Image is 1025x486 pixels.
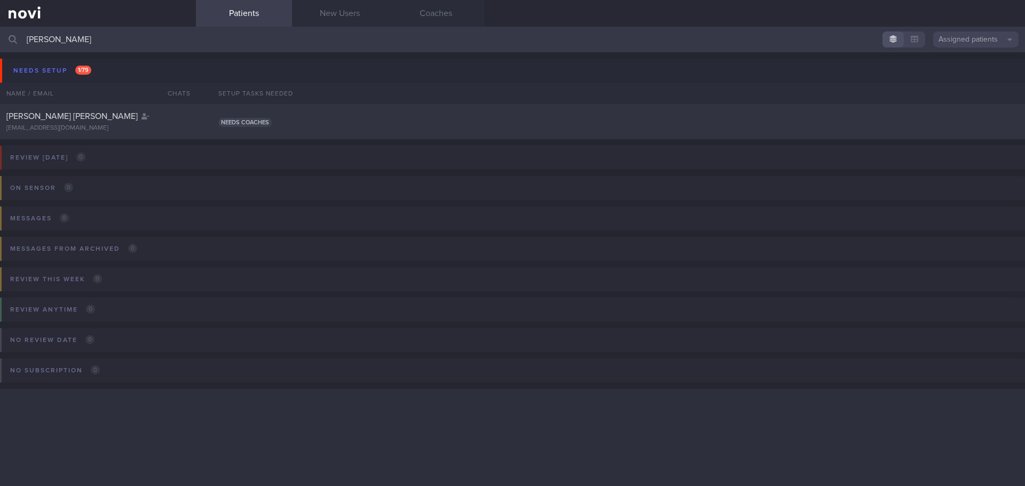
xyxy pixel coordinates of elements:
[85,335,94,344] span: 0
[76,153,85,162] span: 0
[64,183,73,192] span: 0
[218,118,272,127] span: Needs coaches
[7,242,140,256] div: Messages from Archived
[7,272,105,286] div: Review this week
[6,112,138,121] span: [PERSON_NAME] [PERSON_NAME]
[7,181,76,195] div: On sensor
[7,302,98,317] div: Review anytime
[153,83,196,104] div: Chats
[91,365,100,375] span: 0
[933,31,1019,47] button: Assigned patients
[75,66,91,75] span: 1 / 79
[7,363,102,378] div: No subscription
[60,213,69,222] span: 0
[7,211,72,226] div: Messages
[7,150,88,165] div: Review [DATE]
[128,244,137,253] span: 0
[93,274,102,283] span: 0
[7,333,97,347] div: No review date
[212,83,1025,104] div: Setup tasks needed
[6,124,190,132] div: [EMAIL_ADDRESS][DOMAIN_NAME]
[86,305,95,314] span: 0
[11,63,94,78] div: Needs setup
